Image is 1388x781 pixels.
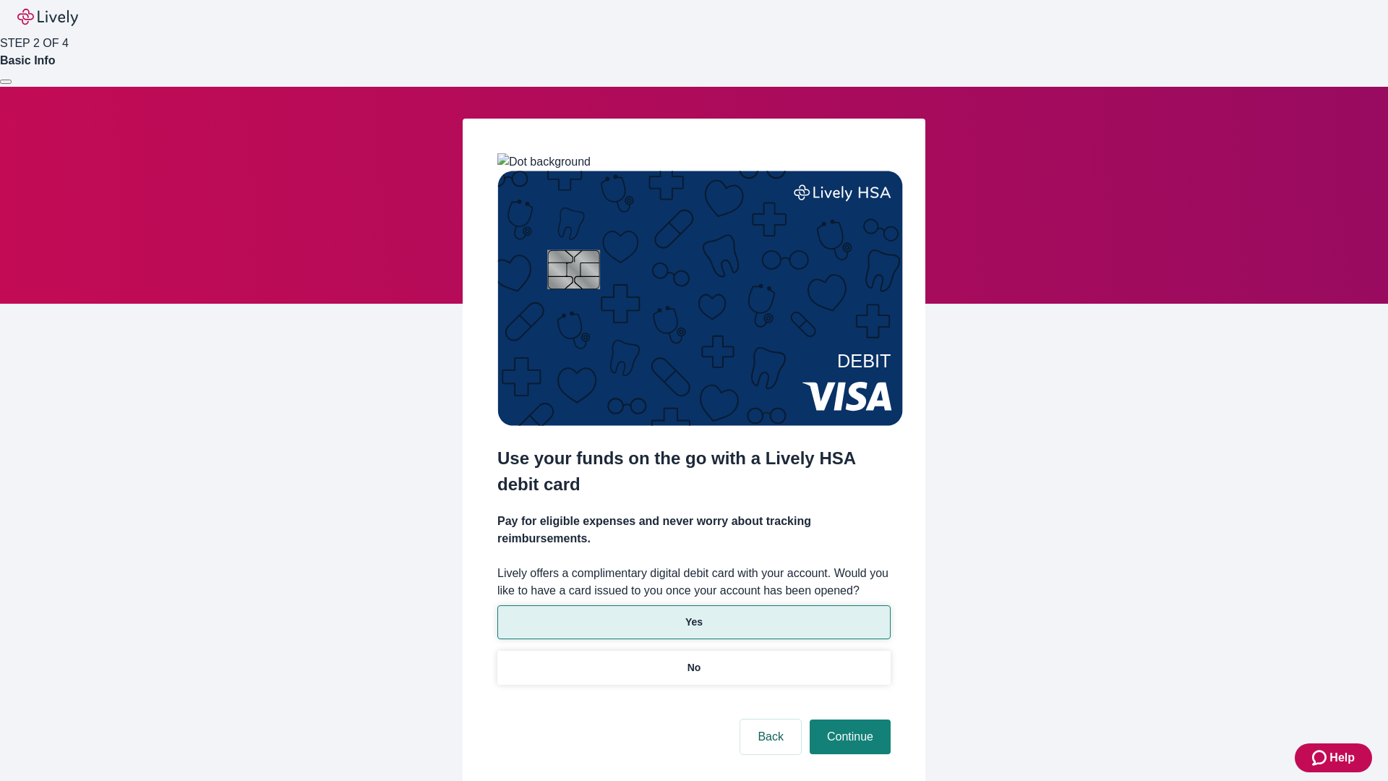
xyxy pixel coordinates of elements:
[497,651,891,685] button: No
[1295,743,1372,772] button: Zendesk support iconHelp
[497,153,591,171] img: Dot background
[17,9,78,26] img: Lively
[740,720,801,754] button: Back
[1329,749,1355,767] span: Help
[497,445,891,498] h2: Use your funds on the go with a Lively HSA debit card
[687,660,701,675] p: No
[497,513,891,547] h4: Pay for eligible expenses and never worry about tracking reimbursements.
[685,615,703,630] p: Yes
[497,171,903,426] img: Debit card
[497,565,891,599] label: Lively offers a complimentary digital debit card with your account. Would you like to have a card...
[1312,749,1329,767] svg: Zendesk support icon
[497,605,891,639] button: Yes
[810,720,891,754] button: Continue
